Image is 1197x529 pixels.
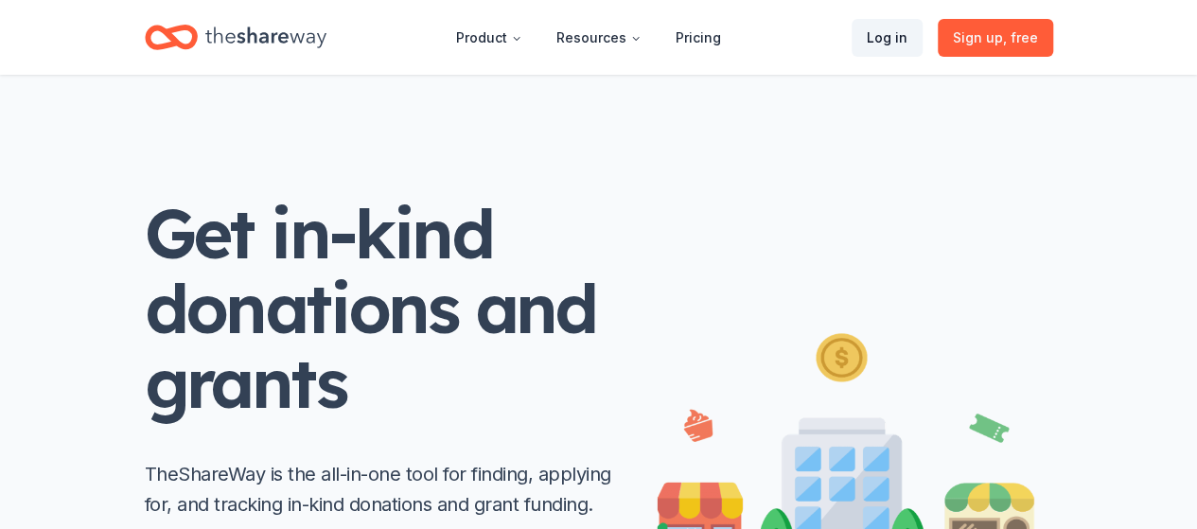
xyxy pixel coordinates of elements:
[541,19,657,57] button: Resources
[441,15,736,60] nav: Main
[145,459,618,520] p: TheShareWay is the all-in-one tool for finding, applying for, and tracking in-kind donations and ...
[145,15,326,60] a: Home
[938,19,1053,57] a: Sign up, free
[1003,29,1038,45] span: , free
[953,26,1038,49] span: Sign up
[660,19,736,57] a: Pricing
[852,19,923,57] a: Log in
[441,19,537,57] button: Product
[145,196,618,421] h1: Get in-kind donations and grants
